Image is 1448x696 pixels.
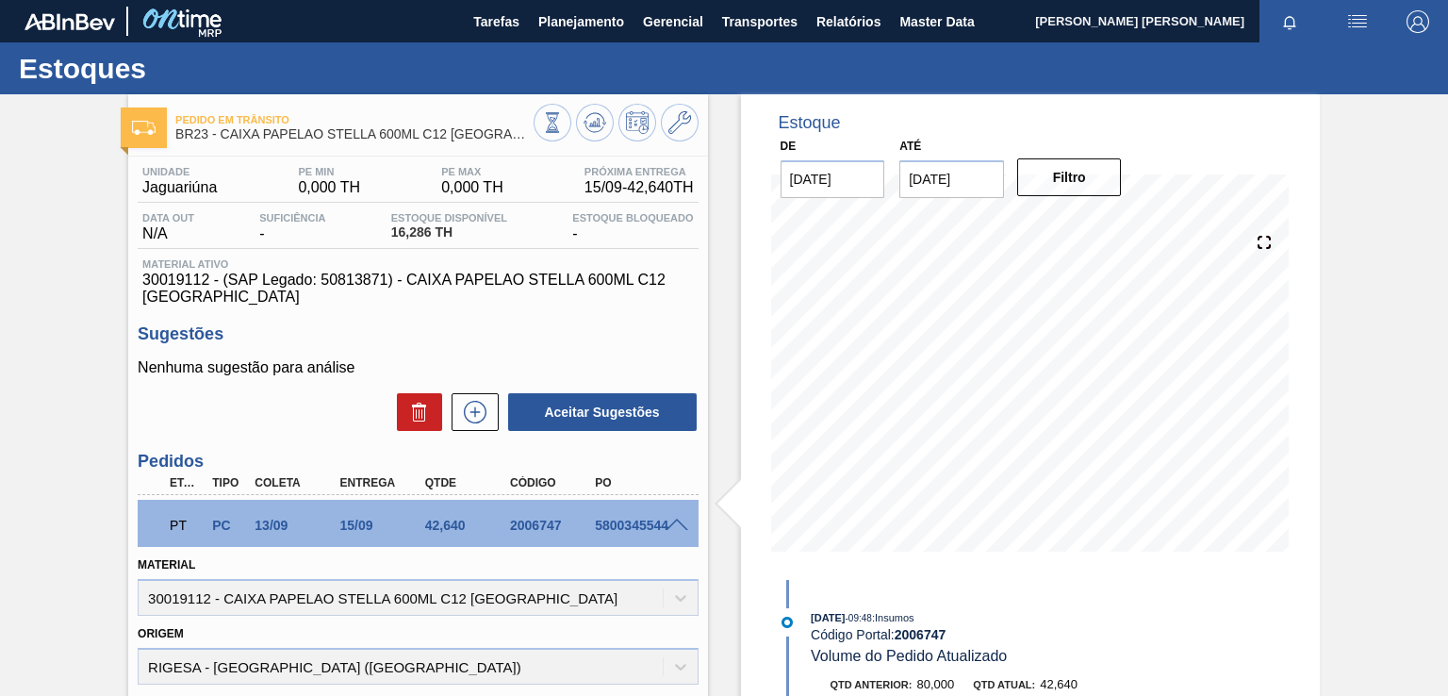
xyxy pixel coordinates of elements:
[508,393,697,431] button: Aceitar Sugestões
[505,518,599,533] div: 2006747
[142,258,693,270] span: Material ativo
[138,627,184,640] label: Origem
[916,677,954,691] span: 80,000
[441,179,503,196] span: 0,000 TH
[138,212,199,242] div: N/A
[781,160,885,198] input: dd/mm/yyyy
[661,104,699,141] button: Ir ao Master Data / Geral
[846,613,872,623] span: - 09:48
[1040,677,1078,691] span: 42,640
[387,393,442,431] div: Excluir Sugestões
[499,391,699,433] div: Aceitar Sugestões
[872,612,914,623] span: : Insumos
[142,272,693,306] span: 30019112 - (SAP Legado: 50813871) - CAIXA PAPELAO STELLA 600ML C12 [GEOGRAPHIC_DATA]
[534,104,571,141] button: Visão Geral dos Estoques
[420,476,514,489] div: Qtde
[899,10,974,33] span: Master Data
[138,452,698,472] h3: Pedidos
[142,212,194,224] span: Data out
[442,393,499,431] div: Nova sugestão
[298,179,360,196] span: 0,000 TH
[811,612,845,623] span: [DATE]
[473,10,519,33] span: Tarefas
[420,518,514,533] div: 42,640
[1407,10,1429,33] img: Logout
[336,476,429,489] div: Entrega
[973,679,1035,690] span: Qtd atual:
[138,558,195,572] label: Material
[899,140,921,153] label: Até
[175,114,533,125] span: Pedido em Trânsito
[1259,8,1320,35] button: Notificações
[170,518,203,533] p: PT
[441,166,503,177] span: PE MAX
[781,140,797,153] label: De
[590,476,683,489] div: PO
[391,225,507,240] span: 16,286 TH
[1017,158,1122,196] button: Filtro
[142,166,217,177] span: Unidade
[298,166,360,177] span: PE MIN
[576,104,614,141] button: Atualizar Gráfico
[207,518,250,533] div: Pedido de Compra
[590,518,683,533] div: 5800345544
[811,648,1007,664] span: Volume do Pedido Atualizado
[19,58,354,79] h1: Estoques
[336,518,429,533] div: 15/09/2025
[572,212,693,224] span: Estoque Bloqueado
[643,10,703,33] span: Gerencial
[207,476,250,489] div: Tipo
[816,10,880,33] span: Relatórios
[831,679,913,690] span: Qtd anterior:
[1346,10,1369,33] img: userActions
[25,13,115,30] img: TNhmsLtSVTkK8tSr43FrP2fwEKptu5GPRR3wAAAABJRU5ErkJggg==
[165,476,207,489] div: Etapa
[722,10,798,33] span: Transportes
[259,212,325,224] span: Suficiência
[895,627,946,642] strong: 2006747
[255,212,330,242] div: -
[538,10,624,33] span: Planejamento
[782,617,793,628] img: atual
[132,121,156,135] img: Ícone
[391,212,507,224] span: Estoque Disponível
[618,104,656,141] button: Programar Estoque
[779,113,841,133] div: Estoque
[142,179,217,196] span: Jaguariúna
[899,160,1004,198] input: dd/mm/yyyy
[584,166,694,177] span: Próxima Entrega
[505,476,599,489] div: Código
[584,179,694,196] span: 15/09 - 42,640 TH
[165,505,207,546] div: Pedido em Trânsito
[250,476,343,489] div: Coleta
[811,627,1259,642] div: Código Portal:
[568,212,698,242] div: -
[138,324,698,344] h3: Sugestões
[138,359,698,376] p: Nenhuma sugestão para análise
[175,127,533,141] span: BR23 - CAIXA PAPELAO STELLA 600ML C12 PARAGUAI
[250,518,343,533] div: 13/09/2025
